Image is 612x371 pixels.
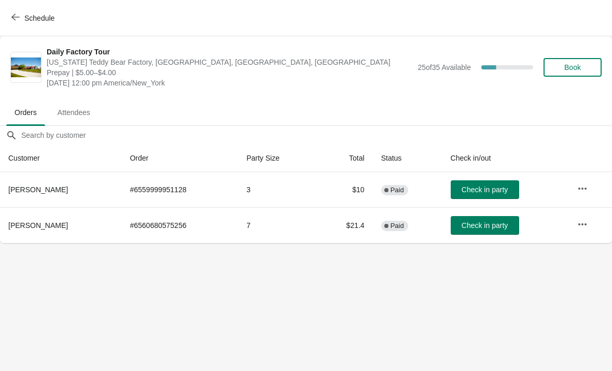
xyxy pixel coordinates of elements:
input: Search by customer [21,126,612,145]
span: [DATE] 12:00 pm America/New_York [47,78,412,88]
span: Book [564,63,581,72]
span: 25 of 35 Available [418,63,471,72]
span: Attendees [49,103,99,122]
span: Check in party [462,186,508,194]
span: Orders [6,103,45,122]
span: [PERSON_NAME] [8,221,68,230]
span: Check in party [462,221,508,230]
th: Party Size [238,145,317,172]
td: # 6559999951128 [121,172,238,207]
th: Order [121,145,238,172]
button: Check in party [451,216,519,235]
th: Check in/out [442,145,569,172]
span: Prepay | $5.00–$4.00 [47,67,412,78]
span: [PERSON_NAME] [8,186,68,194]
button: Check in party [451,180,519,199]
td: # 6560680575256 [121,207,238,243]
span: Schedule [24,14,54,22]
th: Total [317,145,373,172]
td: 3 [238,172,317,207]
button: Schedule [5,9,63,27]
span: Paid [391,222,404,230]
span: [US_STATE] Teddy Bear Factory, [GEOGRAPHIC_DATA], [GEOGRAPHIC_DATA], [GEOGRAPHIC_DATA] [47,57,412,67]
td: $10 [317,172,373,207]
span: Daily Factory Tour [47,47,412,57]
td: $21.4 [317,207,373,243]
span: Paid [391,186,404,194]
td: 7 [238,207,317,243]
button: Book [544,58,602,77]
th: Status [373,145,442,172]
img: Daily Factory Tour [11,58,41,78]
